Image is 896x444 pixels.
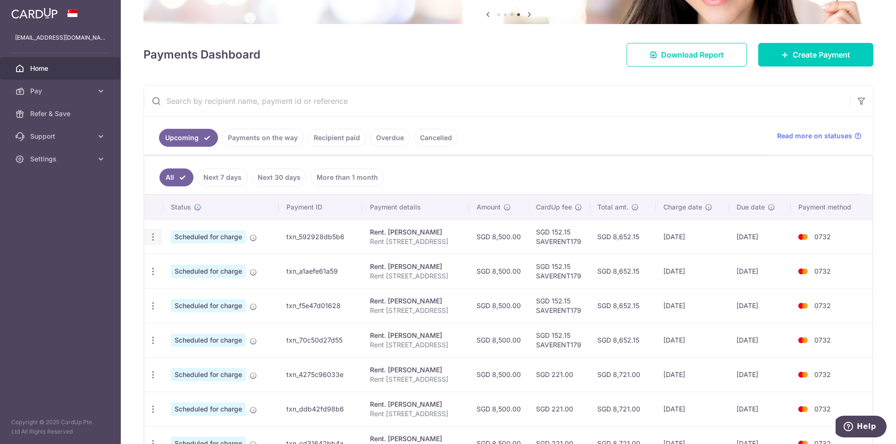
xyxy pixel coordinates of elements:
[414,129,458,147] a: Cancelled
[159,129,218,147] a: Upcoming
[279,392,362,426] td: txn_ddb42fd98b6
[794,266,812,277] img: Bank Card
[469,357,528,392] td: SGD 8,500.00
[791,195,872,219] th: Payment method
[144,86,850,116] input: Search by recipient name, payment id or reference
[279,288,362,323] td: txn_f5e47d01628
[758,43,873,67] a: Create Payment
[528,288,590,323] td: SGD 152.15 SAVERENT179
[469,219,528,254] td: SGD 8,500.00
[30,86,92,96] span: Pay
[627,43,747,67] a: Download Report
[528,323,590,357] td: SGD 152.15 SAVERENT179
[251,168,307,186] a: Next 30 days
[656,392,729,426] td: [DATE]
[528,219,590,254] td: SGD 152.15 SAVERENT179
[814,233,831,241] span: 0732
[590,254,656,288] td: SGD 8,652.15
[814,370,831,378] span: 0732
[279,195,362,219] th: Payment ID
[794,300,812,311] img: Bank Card
[528,254,590,288] td: SGD 152.15 SAVERENT179
[370,237,461,246] p: Rent [STREET_ADDRESS]
[370,262,461,271] div: Rent. [PERSON_NAME]
[370,129,410,147] a: Overdue
[729,254,790,288] td: [DATE]
[814,336,831,344] span: 0732
[362,195,469,219] th: Payment details
[656,323,729,357] td: [DATE]
[814,405,831,413] span: 0732
[171,230,246,243] span: Scheduled for charge
[279,323,362,357] td: txn_70c50d27d55
[171,334,246,347] span: Scheduled for charge
[159,168,193,186] a: All
[777,131,852,141] span: Read more on statuses
[661,49,724,60] span: Download Report
[794,369,812,380] img: Bank Card
[656,288,729,323] td: [DATE]
[836,416,887,439] iframe: Opens a widget where you can find more information
[171,299,246,312] span: Scheduled for charge
[597,202,628,212] span: Total amt.
[814,267,831,275] span: 0732
[777,131,862,141] a: Read more on statuses
[222,129,304,147] a: Payments on the way
[30,132,92,141] span: Support
[528,392,590,426] td: SGD 221.00
[477,202,501,212] span: Amount
[794,335,812,346] img: Bank Card
[279,219,362,254] td: txn_592928db5b6
[729,357,790,392] td: [DATE]
[469,392,528,426] td: SGD 8,500.00
[310,168,384,186] a: More than 1 month
[729,323,790,357] td: [DATE]
[590,288,656,323] td: SGD 8,652.15
[370,296,461,306] div: Rent. [PERSON_NAME]
[15,33,106,42] p: [EMAIL_ADDRESS][DOMAIN_NAME]
[590,392,656,426] td: SGD 8,721.00
[737,202,765,212] span: Due date
[370,227,461,237] div: Rent. [PERSON_NAME]
[590,219,656,254] td: SGD 8,652.15
[656,219,729,254] td: [DATE]
[656,254,729,288] td: [DATE]
[663,202,702,212] span: Charge date
[279,357,362,392] td: txn_4275c96033e
[370,375,461,384] p: Rent [STREET_ADDRESS]
[793,49,850,60] span: Create Payment
[729,288,790,323] td: [DATE]
[656,357,729,392] td: [DATE]
[794,403,812,415] img: Bank Card
[729,219,790,254] td: [DATE]
[814,302,831,310] span: 0732
[143,46,260,63] h4: Payments Dashboard
[794,231,812,243] img: Bank Card
[197,168,248,186] a: Next 7 days
[279,254,362,288] td: txn_a1aefe61a59
[528,357,590,392] td: SGD 221.00
[11,8,58,19] img: CardUp
[469,323,528,357] td: SGD 8,500.00
[469,288,528,323] td: SGD 8,500.00
[171,368,246,381] span: Scheduled for charge
[30,154,92,164] span: Settings
[370,271,461,281] p: Rent [STREET_ADDRESS]
[370,331,461,340] div: Rent. [PERSON_NAME]
[370,306,461,315] p: Rent [STREET_ADDRESS]
[370,409,461,419] p: Rent [STREET_ADDRESS]
[171,402,246,416] span: Scheduled for charge
[308,129,366,147] a: Recipient paid
[536,202,572,212] span: CardUp fee
[469,254,528,288] td: SGD 8,500.00
[590,323,656,357] td: SGD 8,652.15
[30,64,92,73] span: Home
[590,357,656,392] td: SGD 8,721.00
[370,434,461,444] div: Rent. [PERSON_NAME]
[30,109,92,118] span: Refer & Save
[370,400,461,409] div: Rent. [PERSON_NAME]
[370,365,461,375] div: Rent. [PERSON_NAME]
[729,392,790,426] td: [DATE]
[171,202,191,212] span: Status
